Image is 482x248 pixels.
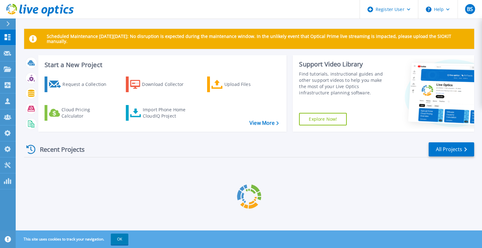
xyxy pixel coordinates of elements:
[142,78,192,91] div: Download Collector
[299,113,347,125] a: Explore Now!
[224,78,275,91] div: Upload Files
[467,7,473,12] span: BS
[207,77,277,92] a: Upload Files
[17,234,128,245] span: This site uses cookies to track your navigation.
[45,77,115,92] a: Request a Collection
[62,107,112,119] div: Cloud Pricing Calculator
[429,142,474,156] a: All Projects
[299,71,390,96] div: Find tutorials, instructional guides and other support videos to help you make the most of your L...
[143,107,192,119] div: Import Phone Home CloudIQ Project
[24,142,93,157] div: Recent Projects
[249,120,279,126] a: View More
[111,234,128,245] button: OK
[45,61,279,68] h3: Start a New Project
[62,78,113,91] div: Request a Collection
[126,77,196,92] a: Download Collector
[47,34,469,44] p: Scheduled Maintenance [DATE][DATE]: No disruption is expected during the maintenance window. In t...
[45,105,115,121] a: Cloud Pricing Calculator
[299,60,390,68] div: Support Video Library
